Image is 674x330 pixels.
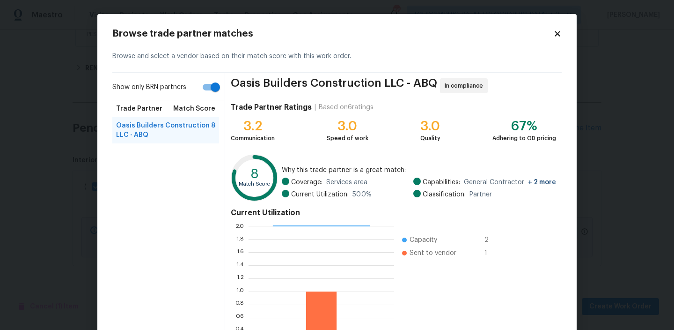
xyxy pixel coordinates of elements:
[235,315,244,321] text: 0.6
[235,302,244,307] text: 0.8
[291,190,349,199] span: Current Utilization:
[282,165,556,175] span: Why this trade partner is a great match:
[492,121,556,131] div: 67%
[312,103,319,112] div: |
[239,181,270,187] text: Match Score
[410,248,456,258] span: Sent to vendor
[528,179,556,186] span: + 2 more
[464,178,556,187] span: General Contractor
[231,121,275,131] div: 3.2
[237,276,244,281] text: 1.2
[423,190,466,199] span: Classification:
[445,81,487,90] span: In compliance
[231,103,312,112] h4: Trade Partner Ratings
[211,121,215,140] span: 8
[484,235,499,245] span: 2
[352,190,372,199] span: 50.0 %
[484,248,499,258] span: 1
[112,82,186,92] span: Show only BRN partners
[112,29,553,38] h2: Browse trade partner matches
[410,235,437,245] span: Capacity
[112,40,562,73] div: Browse and select a vendor based on their match score with this work order.
[231,208,556,217] h4: Current Utilization
[291,178,322,187] span: Coverage:
[236,289,244,294] text: 1.0
[420,134,440,143] div: Quality
[236,236,244,242] text: 1.8
[250,167,259,180] text: 8
[236,262,244,268] text: 1.4
[319,103,374,112] div: Based on 6 ratings
[327,134,368,143] div: Speed of work
[326,178,367,187] span: Services area
[420,121,440,131] div: 3.0
[423,178,460,187] span: Capabilities:
[231,134,275,143] div: Communication
[327,121,368,131] div: 3.0
[469,190,492,199] span: Partner
[237,249,244,255] text: 1.6
[116,121,211,140] span: Oasis Builders Construction LLC - ABQ
[116,104,162,113] span: Trade Partner
[231,78,437,93] span: Oasis Builders Construction LLC - ABQ
[173,104,215,113] span: Match Score
[235,223,244,229] text: 2.0
[492,134,556,143] div: Adhering to OD pricing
